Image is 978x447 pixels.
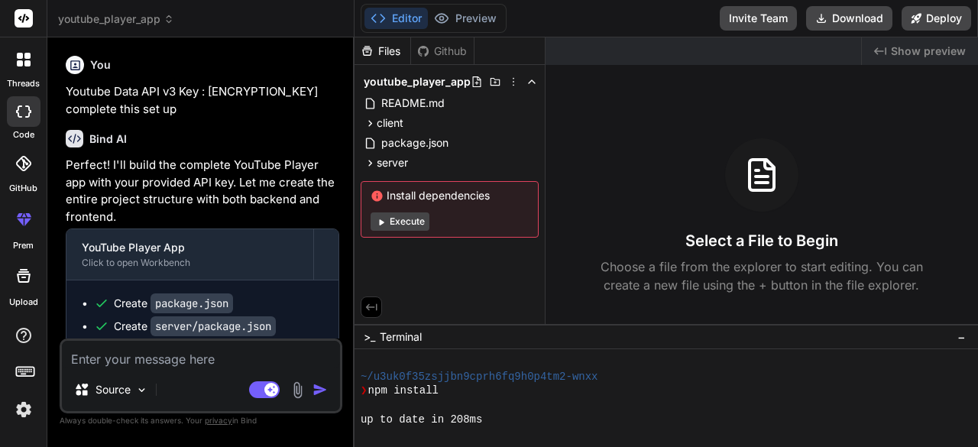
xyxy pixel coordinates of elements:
span: youtube_player_app [58,11,174,27]
span: ~/u3uk0f35zsjjbn9cprh6fq9h0p4tm2-wnxx [361,370,598,384]
p: Always double-check its answers. Your in Bind [60,413,342,428]
span: npm install [368,384,439,398]
h6: Bind AI [89,131,127,147]
div: Github [411,44,474,59]
p: Source [96,382,131,397]
label: code [13,128,34,141]
img: Pick Models [135,384,148,397]
code: package.json [151,293,233,313]
span: client [377,115,403,131]
span: youtube_player_app [364,74,471,89]
span: − [957,329,966,345]
span: README.md [380,94,446,112]
button: Deploy [902,6,971,31]
span: server [377,155,408,170]
div: Create [114,319,276,334]
button: Editor [364,8,428,29]
button: Download [806,6,892,31]
code: server/package.json [151,316,276,336]
button: Preview [428,8,503,29]
div: Files [355,44,410,59]
h3: Select a File to Begin [685,230,838,251]
img: icon [313,382,328,397]
img: attachment [289,381,306,399]
span: privacy [205,416,232,425]
span: Show preview [891,44,966,59]
div: Click to open Workbench [82,257,298,269]
label: threads [7,77,40,90]
img: settings [11,397,37,423]
label: Upload [9,296,38,309]
span: >_ [364,329,375,345]
button: Invite Team [720,6,797,31]
label: prem [13,239,34,252]
p: Choose a file from the explorer to start editing. You can create a new file using the + button in... [591,258,933,294]
button: − [954,325,969,349]
p: Perfect! I'll build the complete YouTube Player app with your provided API key. Let me create the... [66,157,339,225]
label: GitHub [9,182,37,195]
div: YouTube Player App [82,240,298,255]
button: YouTube Player AppClick to open Workbench [66,229,313,280]
span: up to date in 208ms [361,413,482,427]
span: Terminal [380,329,422,345]
p: Youtube Data API v3 Key : [ENCRYPTION_KEY] complete this set up [66,83,339,118]
span: package.json [380,134,450,152]
button: Execute [371,212,429,231]
span: ❯ [361,384,368,398]
h6: You [90,57,111,73]
span: Install dependencies [371,188,529,203]
div: Create [114,296,233,311]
